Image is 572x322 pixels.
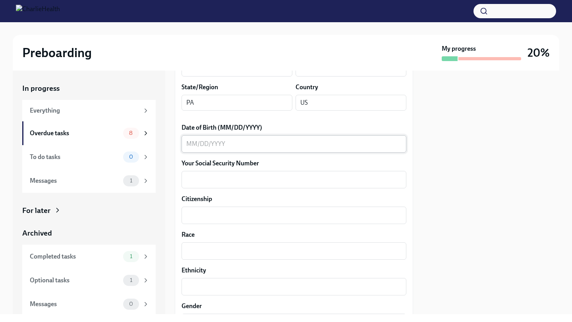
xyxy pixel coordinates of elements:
[125,253,137,259] span: 1
[22,145,156,169] a: To do tasks0
[182,195,406,203] label: Citizenship
[125,277,137,283] span: 1
[182,266,406,275] label: Ethnicity
[22,121,156,145] a: Overdue tasks8
[30,176,120,185] div: Messages
[22,245,156,268] a: Completed tasks1
[30,300,120,309] div: Messages
[22,292,156,316] a: Messages0
[182,302,406,310] label: Gender
[16,5,60,17] img: CharlieHealth
[124,301,138,307] span: 0
[22,268,156,292] a: Optional tasks1
[296,83,318,92] label: Country
[182,83,218,92] label: State/Region
[22,45,92,61] h2: Preboarding
[182,123,406,132] label: Date of Birth (MM/DD/YYYY)
[442,44,476,53] strong: My progress
[30,129,120,138] div: Overdue tasks
[22,205,156,216] a: For later
[182,159,406,168] label: Your Social Security Number
[22,169,156,193] a: Messages1
[30,252,120,261] div: Completed tasks
[22,205,50,216] div: For later
[30,153,120,161] div: To do tasks
[30,276,120,285] div: Optional tasks
[22,100,156,121] a: Everything
[124,130,137,136] span: 8
[22,83,156,94] a: In progress
[182,230,406,239] label: Race
[125,178,137,184] span: 1
[22,228,156,238] a: Archived
[30,106,139,115] div: Everything
[124,154,138,160] span: 0
[528,46,550,60] h3: 20%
